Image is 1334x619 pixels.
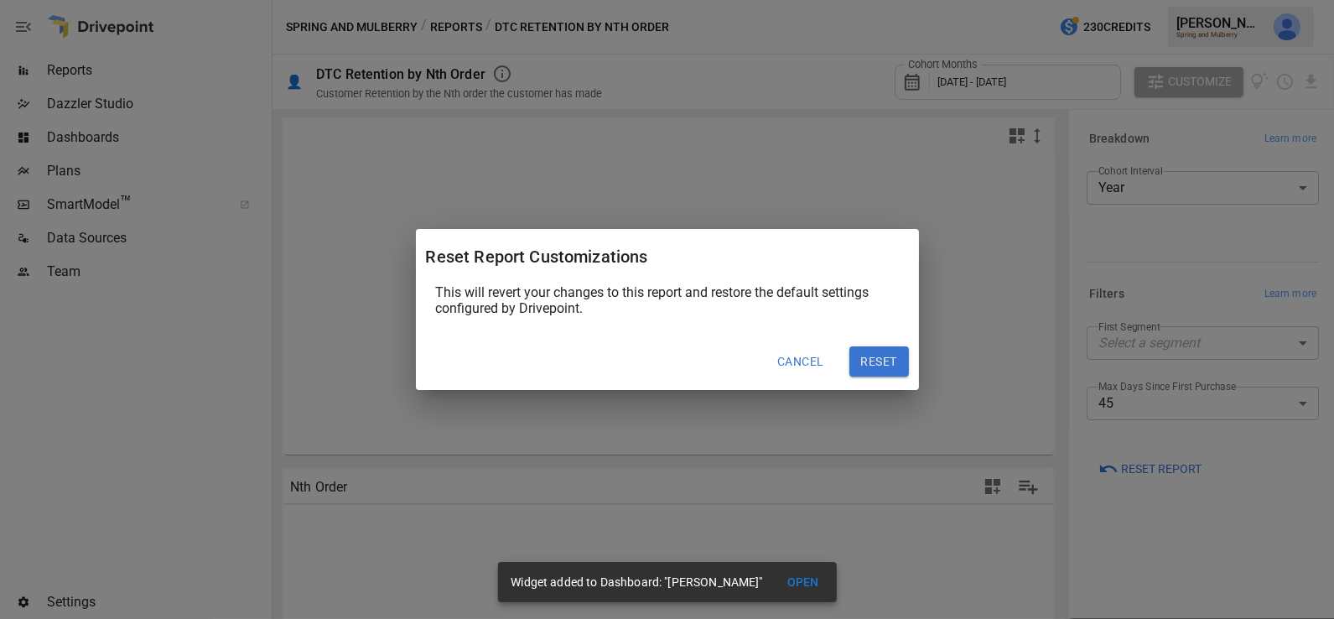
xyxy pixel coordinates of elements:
[416,284,919,333] div: This will revert your changes to this report and restore the default settings configured by Drive...
[511,567,762,597] div: Widget added to Dashboard: "[PERSON_NAME]"
[849,346,909,377] button: Reset
[776,567,830,598] button: OPEN
[426,243,909,270] div: Reset Report Customizations
[766,346,835,377] button: Cancel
